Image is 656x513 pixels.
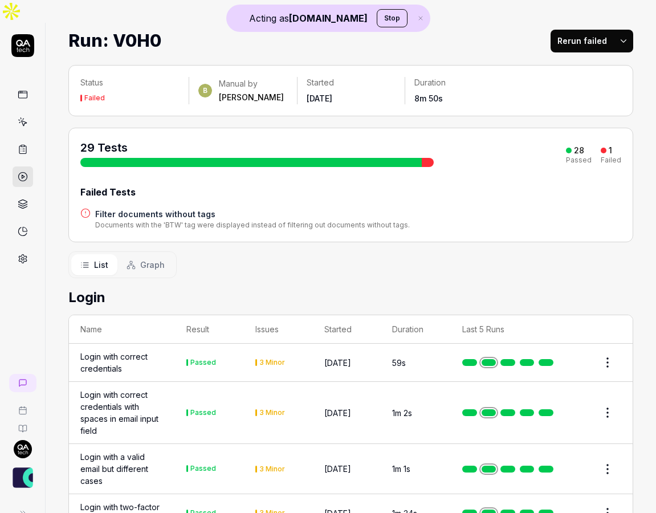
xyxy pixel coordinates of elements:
time: [DATE] [324,464,351,474]
span: List [94,259,108,271]
button: Stop [377,9,408,27]
div: [PERSON_NAME] [219,92,284,103]
time: 1m 1s [392,464,410,474]
th: Result [175,315,244,344]
div: Failed [601,157,621,164]
button: AdminPulse - 0475.384.429 Logo [5,458,40,490]
time: [DATE] [307,93,332,103]
time: 8m 50s [414,93,443,103]
h1: Run: V0H0 [68,28,161,54]
div: 3 Minor [259,466,285,473]
div: Manual by [219,78,284,89]
time: 1m 2s [392,408,412,418]
button: Rerun failed [551,30,614,52]
span: 29 Tests [80,141,128,154]
a: Documentation [5,415,40,433]
h2: Login [68,287,633,308]
button: List [71,254,117,275]
div: Failed [84,95,105,101]
div: Failed Tests [80,185,621,199]
div: Passed [190,359,216,366]
a: Login with correct credentials [80,351,164,374]
div: Passed [190,409,216,416]
a: Login with a valid email but different cases [80,451,164,487]
span: B [198,84,212,97]
th: Last 5 Runs [451,315,565,344]
a: Login with correct credentials with spaces in email input field [80,389,164,437]
div: Documents with the 'BTW' tag were displayed instead of filtering out documents without tags. [95,220,410,230]
div: 28 [574,145,584,156]
div: 3 Minor [259,359,285,366]
div: Passed [190,465,216,472]
p: Started [307,77,396,88]
img: 7ccf6c19-61ad-4a6c-8811-018b02a1b829.jpg [14,440,32,458]
time: 59s [392,358,406,368]
img: AdminPulse - 0475.384.429 Logo [13,467,33,488]
th: Duration [381,315,451,344]
th: Started [313,315,381,344]
th: Issues [244,315,313,344]
button: Graph [117,254,174,275]
div: Passed [566,157,592,164]
th: Name [69,315,175,344]
a: Filter documents without tags [95,208,410,220]
div: 3 Minor [259,409,285,416]
a: Book a call with us [5,397,40,415]
time: [DATE] [324,358,351,368]
p: Status [80,77,180,88]
div: 1 [609,145,612,156]
a: New conversation [9,374,36,392]
time: [DATE] [324,408,351,418]
span: Graph [140,259,165,271]
p: Duration [414,77,504,88]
